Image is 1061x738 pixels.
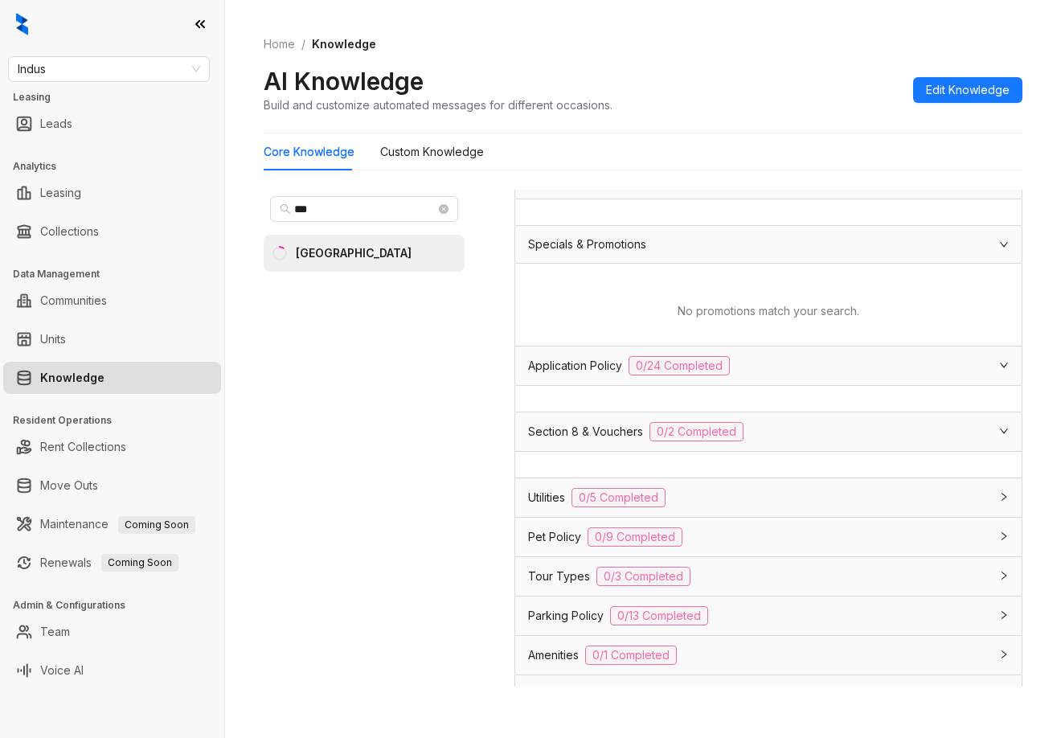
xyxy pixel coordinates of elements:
span: collapsed [999,531,1009,541]
div: Section 8 & Vouchers0/2 Completed [515,412,1022,451]
li: Move Outs [3,469,221,502]
span: Application Policy [528,357,622,375]
span: Section 8 & Vouchers [528,423,643,441]
span: 0/2 Completed [649,422,744,441]
a: Units [40,323,66,355]
span: collapsed [999,610,1009,620]
a: RenewalsComing Soon [40,547,178,579]
span: expanded [999,240,1009,249]
a: Communities [40,285,107,317]
li: Team [3,616,221,648]
h3: Analytics [13,159,224,174]
span: expanded [999,426,1009,436]
span: collapsed [999,571,1009,580]
span: Knowledge [312,37,376,51]
span: 0/13 Completed [610,606,708,625]
li: Rent Collections [3,431,221,463]
a: Rent Collections [40,431,126,463]
span: search [280,203,291,215]
div: No promotions match your search. [528,289,1009,333]
span: 0/5 Completed [571,488,666,507]
li: Leasing [3,177,221,209]
span: Coming Soon [118,516,195,534]
span: expanded [999,360,1009,370]
a: Move Outs [40,469,98,502]
span: Rent Collections [528,685,614,703]
h3: Leasing [13,90,224,105]
div: Utilities0/5 Completed [515,478,1022,517]
div: Rent Collections [515,675,1022,712]
h3: Resident Operations [13,413,224,428]
a: Leasing [40,177,81,209]
span: Amenities [528,646,579,664]
h2: AI Knowledge [264,66,424,96]
li: Leads [3,108,221,140]
li: Maintenance [3,508,221,540]
span: 0/3 Completed [596,567,690,586]
span: close-circle [439,204,449,214]
div: Build and customize automated messages for different occasions. [264,96,612,113]
li: Renewals [3,547,221,579]
li: Units [3,323,221,355]
span: Coming Soon [101,554,178,572]
div: Parking Policy0/13 Completed [515,597,1022,635]
span: Edit Knowledge [926,81,1010,99]
a: Knowledge [40,362,104,394]
div: [GEOGRAPHIC_DATA] [296,244,412,262]
div: Tour Types0/3 Completed [515,557,1022,596]
a: Home [260,35,298,53]
span: 0/1 Completed [585,646,677,665]
span: Indus [18,57,200,81]
div: Specials & Promotions [515,226,1022,263]
div: Custom Knowledge [380,143,484,161]
li: Collections [3,215,221,248]
li: / [301,35,305,53]
a: Team [40,616,70,648]
div: Pet Policy0/9 Completed [515,518,1022,556]
span: Parking Policy [528,607,604,625]
span: Tour Types [528,568,590,585]
span: 0/24 Completed [629,356,730,375]
div: Amenities0/1 Completed [515,636,1022,674]
span: collapsed [999,650,1009,659]
span: Pet Policy [528,528,581,546]
button: Edit Knowledge [913,77,1022,103]
span: collapsed [999,492,1009,502]
a: Voice AI [40,654,84,687]
li: Knowledge [3,362,221,394]
span: Utilities [528,489,565,506]
h3: Admin & Configurations [13,598,224,613]
div: Application Policy0/24 Completed [515,346,1022,385]
a: Collections [40,215,99,248]
h3: Data Management [13,267,224,281]
span: Specials & Promotions [528,236,646,253]
li: Communities [3,285,221,317]
img: logo [16,13,28,35]
li: Voice AI [3,654,221,687]
div: Core Knowledge [264,143,354,161]
span: 0/9 Completed [588,527,682,547]
a: Leads [40,108,72,140]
